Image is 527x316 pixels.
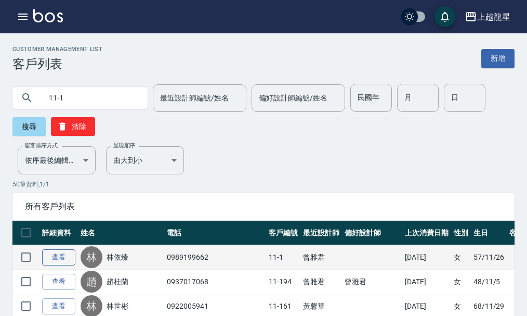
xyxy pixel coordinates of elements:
div: 由大到小 [106,146,184,174]
td: 48/11/5 [471,270,507,294]
th: 詳細資料 [39,221,78,245]
button: 上越龍星 [460,6,515,28]
div: 依序最後編輯時間 [18,146,96,174]
a: 趙桂蘭 [107,276,128,287]
button: 搜尋 [12,117,46,136]
th: 生日 [471,221,507,245]
td: 女 [451,245,471,270]
td: 57/11/26 [471,245,507,270]
button: 清除 [51,117,95,136]
p: 50 筆資料, 1 / 1 [12,180,515,189]
input: 搜尋關鍵字 [42,84,139,112]
span: 所有客戶列表 [25,201,502,212]
a: 查看 [42,249,75,266]
a: 新增 [481,49,515,68]
div: 上越龍星 [477,10,510,23]
a: 查看 [42,274,75,290]
th: 偏好設計師 [342,221,402,245]
td: 11-194 [266,270,300,294]
a: 林依臻 [107,252,128,262]
td: 曾雅君 [342,270,402,294]
h3: 客戶列表 [12,57,102,71]
label: 呈現順序 [113,142,135,149]
td: [DATE] [402,270,451,294]
th: 客戶編號 [266,221,300,245]
div: 林 [81,246,102,268]
td: [DATE] [402,245,451,270]
td: 曾雅君 [300,270,342,294]
th: 電話 [164,221,266,245]
div: 趙 [81,271,102,293]
td: 女 [451,270,471,294]
th: 上次消費日期 [402,221,451,245]
td: 曾雅君 [300,245,342,270]
th: 姓名 [78,221,164,245]
a: 林世彬 [107,301,128,311]
label: 顧客排序方式 [25,142,58,149]
td: 11-1 [266,245,300,270]
th: 性別 [451,221,471,245]
img: Logo [33,9,63,22]
h2: Customer Management List [12,46,102,53]
a: 查看 [42,298,75,314]
button: save [434,6,455,27]
td: 0989199662 [164,245,266,270]
td: 0937017068 [164,270,266,294]
th: 最近設計師 [300,221,342,245]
